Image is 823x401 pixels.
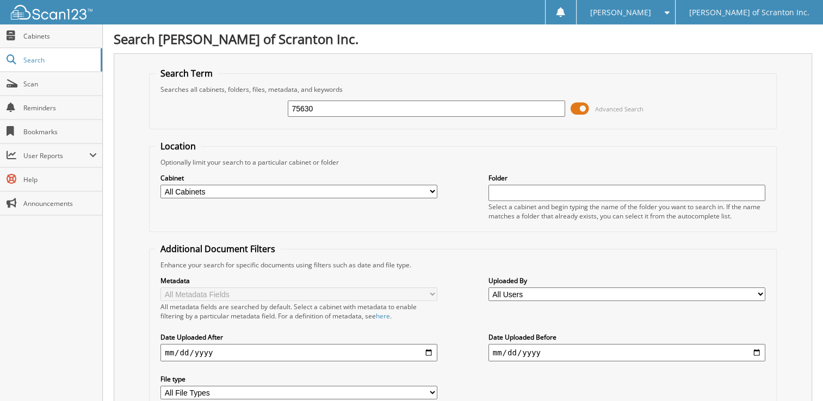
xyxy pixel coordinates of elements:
div: Select a cabinet and begin typing the name of the folder you want to search in. If the name match... [488,202,765,221]
span: User Reports [23,151,89,160]
legend: Additional Document Filters [155,243,281,255]
label: Date Uploaded After [160,333,437,342]
label: Date Uploaded Before [488,333,765,342]
span: [PERSON_NAME] of Scranton Inc. [689,9,809,16]
div: Searches all cabinets, folders, files, metadata, and keywords [155,85,771,94]
label: Metadata [160,276,437,285]
input: start [160,344,437,361]
legend: Location [155,140,201,152]
div: Enhance your search for specific documents using filters such as date and file type. [155,260,771,270]
span: Scan [23,79,97,89]
iframe: Chat Widget [769,349,823,401]
img: scan123-logo-white.svg [11,5,92,20]
span: Search [23,55,95,65]
a: here [376,311,390,321]
label: Folder [488,173,765,183]
span: Advanced Search [595,105,643,113]
span: Announcements [23,199,97,208]
input: end [488,344,765,361]
legend: Search Term [155,67,218,79]
span: Cabinets [23,32,97,41]
label: Uploaded By [488,276,765,285]
span: [PERSON_NAME] [590,9,651,16]
span: Reminders [23,103,97,112]
h1: Search [PERSON_NAME] of Scranton Inc. [114,30,812,48]
div: All metadata fields are searched by default. Select a cabinet with metadata to enable filtering b... [160,302,437,321]
label: Cabinet [160,173,437,183]
label: File type [160,374,437,384]
span: Bookmarks [23,127,97,136]
span: Help [23,175,97,184]
div: Optionally limit your search to a particular cabinet or folder [155,158,771,167]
